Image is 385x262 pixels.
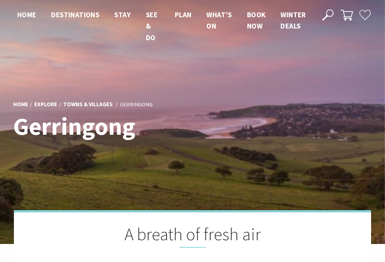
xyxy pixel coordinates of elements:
[9,26,10,27] img: Kiama Logo
[34,101,57,108] a: Explore
[51,10,99,19] span: Destinations
[10,9,314,43] nav: Main Menu
[280,10,306,30] span: Winter Deals
[120,100,153,109] li: Gerringong
[52,224,333,248] h2: A breath of fresh air
[146,10,158,42] span: See & Do
[206,10,232,30] span: What’s On
[13,101,28,108] a: Home
[63,101,113,108] a: Towns & Villages
[175,10,192,19] span: Plan
[13,113,226,140] h1: Gerringong
[17,10,36,19] span: Home
[247,10,266,30] span: Book now
[114,10,131,19] span: Stay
